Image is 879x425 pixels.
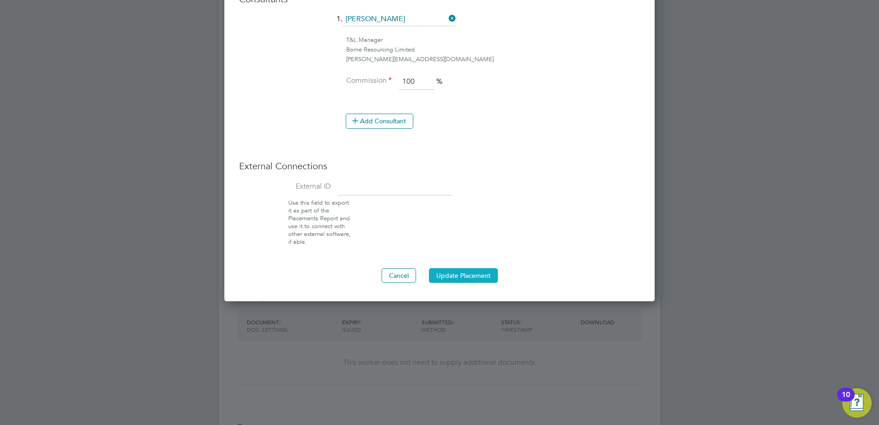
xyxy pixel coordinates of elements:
span: Use this field to export it as part of the Placements Report and use it to connect with other ext... [288,199,351,245]
div: [PERSON_NAME][EMAIL_ADDRESS][DOMAIN_NAME] [346,55,640,64]
label: Commission [346,76,392,86]
div: T&L Manager [346,35,640,45]
input: Search for... [342,12,456,26]
button: Cancel [382,268,416,283]
label: External ID [239,182,331,191]
h3: External Connections [239,160,640,172]
span: % [436,77,442,86]
div: 10 [842,395,850,407]
li: 1. [239,12,640,35]
button: Add Consultant [346,114,413,128]
div: Borne Resourcing Limited [346,45,640,55]
button: Update Placement [429,268,498,283]
button: Open Resource Center, 10 new notifications [842,388,872,418]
